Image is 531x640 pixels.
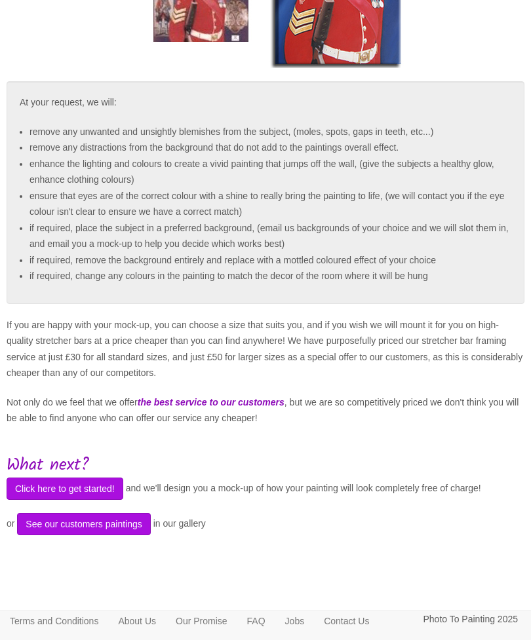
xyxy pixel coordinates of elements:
[29,220,511,252] li: if required, place the subject in a preferred background, (email us backgrounds of your choice an...
[153,518,206,529] span: in our gallery
[138,397,285,407] em: the best service to our customers
[423,611,518,628] p: Photo To Painting 2025
[17,513,150,535] button: See our customers paintings
[108,611,166,631] a: About Us
[29,156,511,188] li: enhance the lighting and colours to create a vivid painting that jumps off the wall, (give the su...
[7,478,123,500] button: Click here to get started!
[14,518,153,529] a: See our customers paintings
[7,394,524,426] p: Not only do we feel that we offer , but we are so competitively priced we don't think you will be...
[29,252,511,269] li: if required, remove the background entirely and replace with a mottled coloured effect of your ch...
[7,518,14,529] span: or
[237,611,275,631] a: FAQ
[29,188,511,220] li: ensure that eyes are of the correct colour with a shine to really bring the painting to life, (we...
[29,268,511,284] li: if required, change any colours in the painting to match the decor of the room where it will be hung
[7,317,524,381] p: If you are happy with your mock-up, you can choose a size that suits you, and if you wish we will...
[29,140,511,156] li: remove any distractions from the background that do not add to the paintings overall effect.
[20,94,511,111] p: At your request, we will:
[275,611,315,631] a: Jobs
[314,611,379,631] a: Contact Us
[29,124,511,140] li: remove any unwanted and unsightly blemishes from the subject, (moles, spots, gaps in teeth, etc...)
[166,611,237,631] a: Our Promise
[126,483,481,493] span: and we'll design you a mock-up of how your painting will look completely free of charge!
[7,456,524,475] h2: What next?
[7,483,126,493] a: Click here to get started!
